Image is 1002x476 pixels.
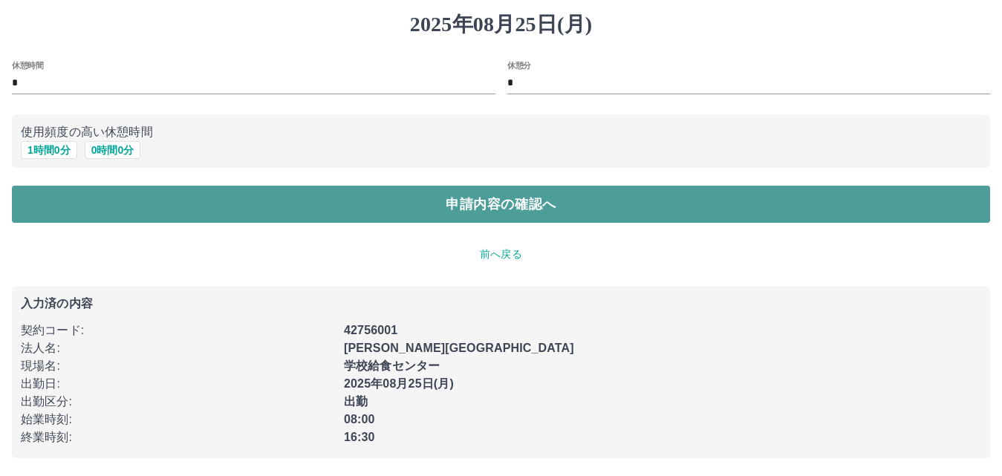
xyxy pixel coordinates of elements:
b: 08:00 [344,413,375,426]
p: 始業時刻 : [21,411,335,428]
button: 0時間0分 [85,141,141,159]
p: 出勤日 : [21,375,335,393]
p: 前へ戻る [12,247,990,262]
b: 16:30 [344,431,375,443]
p: 終業時刻 : [21,428,335,446]
b: 出勤 [344,395,368,408]
label: 休憩時間 [12,59,43,71]
label: 休憩分 [507,59,531,71]
b: 学校給食センター [344,359,440,372]
p: 出勤区分 : [21,393,335,411]
button: 申請内容の確認へ [12,186,990,223]
p: 法人名 : [21,339,335,357]
p: 現場名 : [21,357,335,375]
p: 使用頻度の高い休憩時間 [21,123,981,141]
p: 契約コード : [21,322,335,339]
b: 2025年08月25日(月) [344,377,454,390]
button: 1時間0分 [21,141,77,159]
p: 入力済の内容 [21,298,981,310]
h1: 2025年08月25日(月) [12,12,990,37]
b: [PERSON_NAME][GEOGRAPHIC_DATA] [344,342,574,354]
b: 42756001 [344,324,397,336]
